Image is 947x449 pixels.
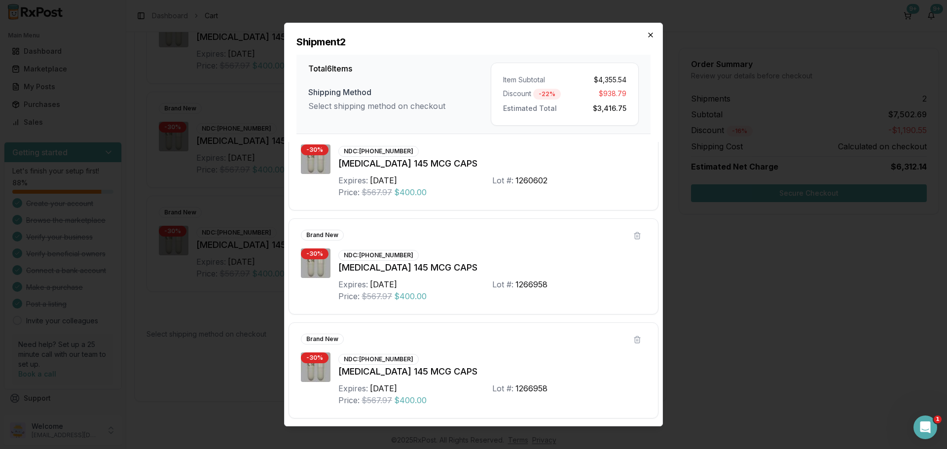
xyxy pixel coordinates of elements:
[569,75,626,85] div: $4,355.54
[362,290,392,302] span: $567.97
[503,89,531,100] span: Discount
[338,382,368,394] div: Expires:
[533,89,561,100] div: - 22 %
[308,86,491,98] div: Shipping Method
[338,261,646,275] div: [MEDICAL_DATA] 145 MCG CAPS
[503,75,561,85] div: Item Subtotal
[301,352,330,382] img: Linzess 145 MCG CAPS
[934,415,942,423] span: 1
[338,365,646,379] div: [MEDICAL_DATA] 145 MCG CAPS
[301,144,330,174] img: Linzess 145 MCG CAPS
[301,334,344,345] div: Brand New
[394,186,427,198] span: $400.00
[503,102,557,112] span: Estimated Total
[394,394,427,406] span: $400.00
[308,100,491,112] div: Select shipping method on checkout
[338,146,419,157] div: NDC: [PHONE_NUMBER]
[301,248,328,259] div: - 30 %
[296,35,651,49] h2: Shipment 2
[308,63,491,74] h3: Total 6 Items
[492,382,513,394] div: Lot #:
[338,174,368,186] div: Expires:
[301,230,344,241] div: Brand New
[338,394,360,406] div: Price:
[362,186,392,198] span: $567.97
[338,186,360,198] div: Price:
[913,415,937,439] iframe: Intercom live chat
[301,352,328,363] div: - 30 %
[338,354,419,365] div: NDC: [PHONE_NUMBER]
[338,157,646,171] div: [MEDICAL_DATA] 145 MCG CAPS
[492,278,513,290] div: Lot #:
[394,290,427,302] span: $400.00
[338,290,360,302] div: Price:
[370,278,397,290] div: [DATE]
[515,278,547,290] div: 1266958
[301,144,328,155] div: - 30 %
[370,174,397,186] div: [DATE]
[515,174,547,186] div: 1260602
[362,394,392,406] span: $567.97
[301,248,330,278] img: Linzess 145 MCG CAPS
[370,382,397,394] div: [DATE]
[515,382,547,394] div: 1266958
[569,89,626,100] div: $938.79
[338,278,368,290] div: Expires:
[492,174,513,186] div: Lot #:
[593,102,626,112] span: $3,416.75
[338,250,419,261] div: NDC: [PHONE_NUMBER]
